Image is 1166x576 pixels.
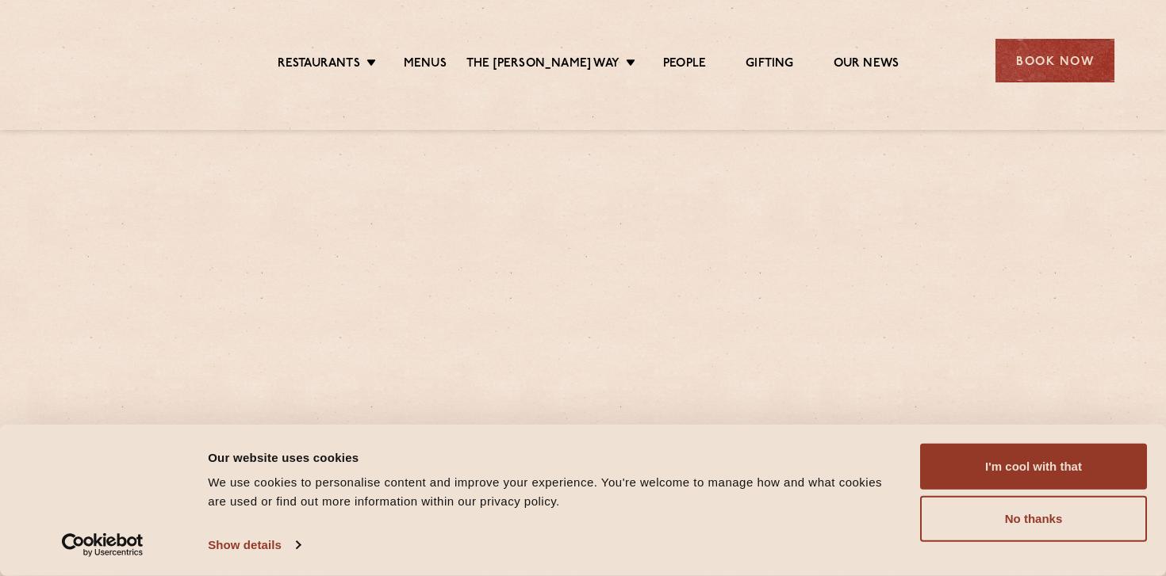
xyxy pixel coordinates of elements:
button: I'm cool with that [920,444,1147,490]
a: Our News [834,56,899,74]
img: svg%3E [52,15,189,106]
a: The [PERSON_NAME] Way [466,56,619,74]
div: Our website uses cookies [208,448,902,467]
a: Usercentrics Cookiebot - opens in a new window [33,533,172,557]
a: Gifting [746,56,793,74]
a: Show details [208,533,300,557]
div: Book Now [995,39,1114,82]
a: Restaurants [278,56,360,74]
button: No thanks [920,496,1147,542]
a: Menus [404,56,447,74]
div: We use cookies to personalise content and improve your experience. You're welcome to manage how a... [208,473,902,511]
a: People [663,56,706,74]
